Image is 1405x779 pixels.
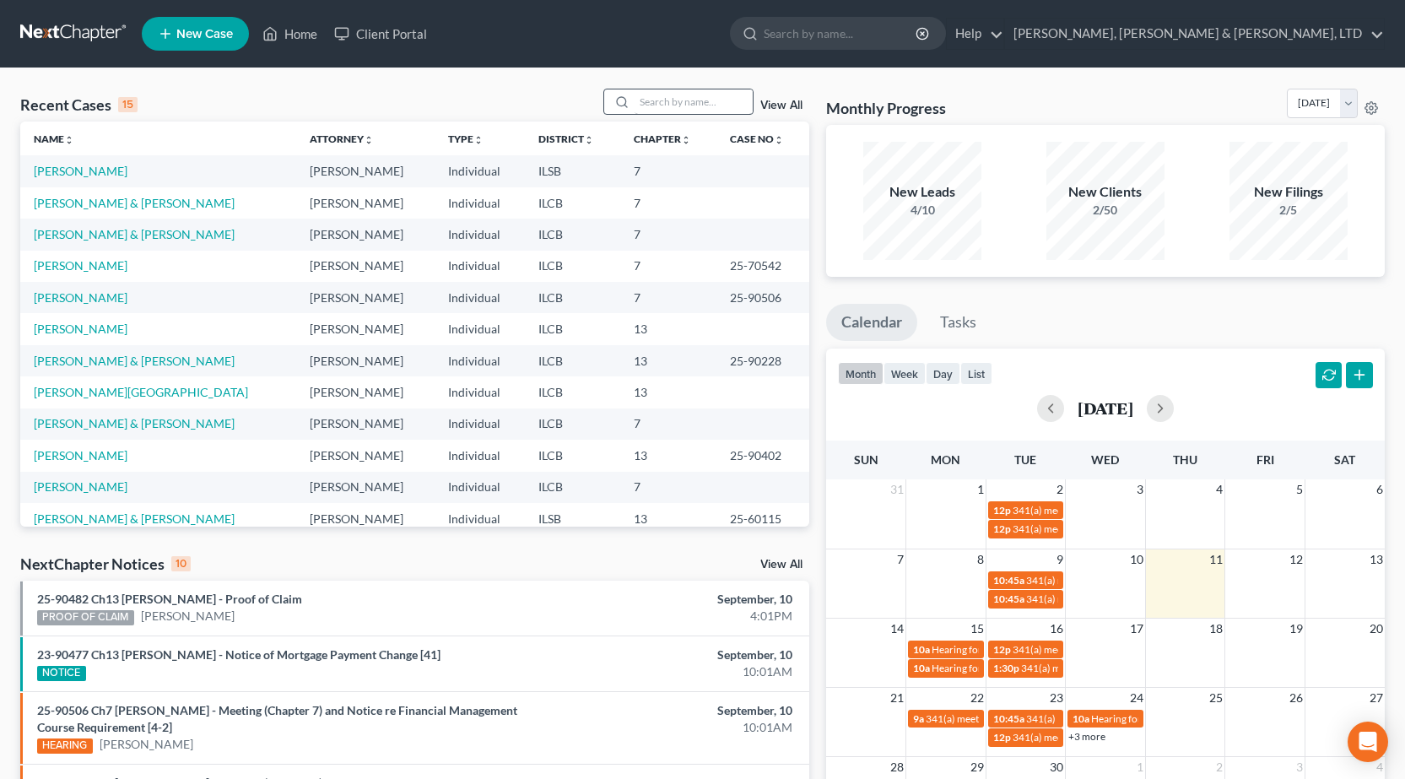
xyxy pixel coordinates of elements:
[326,19,435,49] a: Client Portal
[620,408,716,440] td: 7
[1013,522,1175,535] span: 341(a) meeting for [PERSON_NAME]
[34,448,127,463] a: [PERSON_NAME]
[913,643,930,656] span: 10a
[310,133,374,145] a: Attorneyunfold_more
[1026,592,1278,605] span: 341(a) meeting for [PERSON_NAME] & [PERSON_NAME]
[435,408,526,440] td: Individual
[1128,688,1145,708] span: 24
[20,95,138,115] div: Recent Cases
[993,643,1011,656] span: 12p
[993,592,1024,605] span: 10:45a
[525,155,619,187] td: ILSB
[37,647,440,662] a: 23-90477 Ch13 [PERSON_NAME] - Notice of Mortgage Payment Change [41]
[37,592,302,606] a: 25-90482 Ch13 [PERSON_NAME] - Proof of Claim
[1013,643,1175,656] span: 341(a) meeting for [PERSON_NAME]
[926,362,960,385] button: day
[34,227,235,241] a: [PERSON_NAME] & [PERSON_NAME]
[620,440,716,471] td: 13
[435,155,526,187] td: Individual
[34,385,248,399] a: [PERSON_NAME][GEOGRAPHIC_DATA]
[254,19,326,49] a: Home
[975,479,986,500] span: 1
[1128,549,1145,570] span: 10
[473,135,484,145] i: unfold_more
[37,703,517,734] a: 25-90506 Ch7 [PERSON_NAME] - Meeting (Chapter 7) and Notice re Financial Management Course Requir...
[34,290,127,305] a: [PERSON_NAME]
[764,18,918,49] input: Search by name...
[620,282,716,313] td: 7
[20,554,191,574] div: NextChapter Notices
[620,376,716,408] td: 13
[296,376,435,408] td: [PERSON_NAME]
[889,619,905,639] span: 14
[913,712,924,725] span: 9a
[760,559,802,571] a: View All
[584,135,594,145] i: unfold_more
[296,408,435,440] td: [PERSON_NAME]
[435,313,526,344] td: Individual
[1014,452,1036,467] span: Tue
[552,591,792,608] div: September, 10
[435,187,526,219] td: Individual
[925,304,992,341] a: Tasks
[34,258,127,273] a: [PERSON_NAME]
[889,757,905,777] span: 28
[296,313,435,344] td: [PERSON_NAME]
[932,662,1153,674] span: Hearing for [PERSON_NAME] & [PERSON_NAME]
[926,712,1178,725] span: 341(a) meeting for [PERSON_NAME] & [PERSON_NAME]
[435,376,526,408] td: Individual
[863,182,981,202] div: New Leads
[296,251,435,282] td: [PERSON_NAME]
[1288,688,1305,708] span: 26
[1229,182,1348,202] div: New Filings
[525,219,619,250] td: ILCB
[1005,19,1384,49] a: [PERSON_NAME], [PERSON_NAME] & [PERSON_NAME], LTD
[525,440,619,471] td: ILCB
[1294,757,1305,777] span: 3
[716,282,809,313] td: 25-90506
[1048,688,1065,708] span: 23
[1348,722,1388,762] div: Open Intercom Messenger
[993,662,1019,674] span: 1:30p
[681,135,691,145] i: unfold_more
[296,187,435,219] td: [PERSON_NAME]
[1256,452,1274,467] span: Fri
[34,164,127,178] a: [PERSON_NAME]
[863,202,981,219] div: 4/10
[1055,479,1065,500] span: 2
[620,187,716,219] td: 7
[34,479,127,494] a: [PERSON_NAME]
[525,187,619,219] td: ILCB
[1013,731,1175,744] span: 341(a) meeting for [PERSON_NAME]
[620,313,716,344] td: 13
[1048,757,1065,777] span: 30
[1208,549,1224,570] span: 11
[100,736,193,753] a: [PERSON_NAME]
[1026,712,1190,725] span: 341(a) Meeting for [PERSON_NAME]
[1055,549,1065,570] span: 9
[525,503,619,534] td: ILSB
[1214,757,1224,777] span: 2
[525,408,619,440] td: ILCB
[993,731,1011,744] span: 12p
[552,646,792,663] div: September, 10
[525,313,619,344] td: ILCB
[895,549,905,570] span: 7
[1368,688,1385,708] span: 27
[34,354,235,368] a: [PERSON_NAME] & [PERSON_NAME]
[296,219,435,250] td: [PERSON_NAME]
[884,362,926,385] button: week
[620,219,716,250] td: 7
[538,133,594,145] a: Districtunfold_more
[435,282,526,313] td: Individual
[1135,479,1145,500] span: 3
[620,472,716,503] td: 7
[448,133,484,145] a: Typeunfold_more
[296,345,435,376] td: [PERSON_NAME]
[435,440,526,471] td: Individual
[176,28,233,41] span: New Case
[620,155,716,187] td: 7
[1368,549,1385,570] span: 13
[993,574,1024,587] span: 10:45a
[435,472,526,503] td: Individual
